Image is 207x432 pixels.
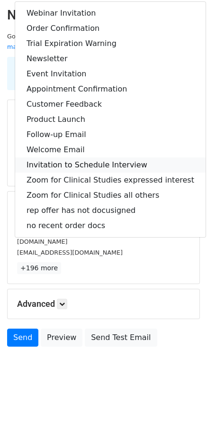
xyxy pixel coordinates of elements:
[9,63,198,84] div: 1. Write your email in Gmail 2. Click
[7,33,126,51] small: Google Sheet:
[15,36,206,51] a: Trial Expiration Warning
[15,188,206,203] a: Zoom for Clinical Studies all others
[15,157,206,173] a: Invitation to Schedule Interview
[160,386,207,432] iframe: Chat Widget
[17,299,190,309] h5: Advanced
[15,203,206,218] a: rep offer has not docusigned
[15,51,206,66] a: Newsletter
[85,329,157,347] a: Send Test Email
[15,97,206,112] a: Customer Feedback
[15,218,206,233] a: no recent order docs
[15,21,206,36] a: Order Confirmation
[7,7,200,23] h2: New Campaign
[15,6,206,21] a: Webinar Invitation
[17,249,123,256] small: [EMAIL_ADDRESS][DOMAIN_NAME]
[17,262,61,274] a: +196 more
[15,127,206,142] a: Follow-up Email
[15,142,206,157] a: Welcome Email
[7,329,38,347] a: Send
[41,329,82,347] a: Preview
[15,173,206,188] a: Zoom for Clinical Studies expressed interest
[15,82,206,97] a: Appointment Confirmation
[15,112,206,127] a: Product Launch
[15,66,206,82] a: Event Invitation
